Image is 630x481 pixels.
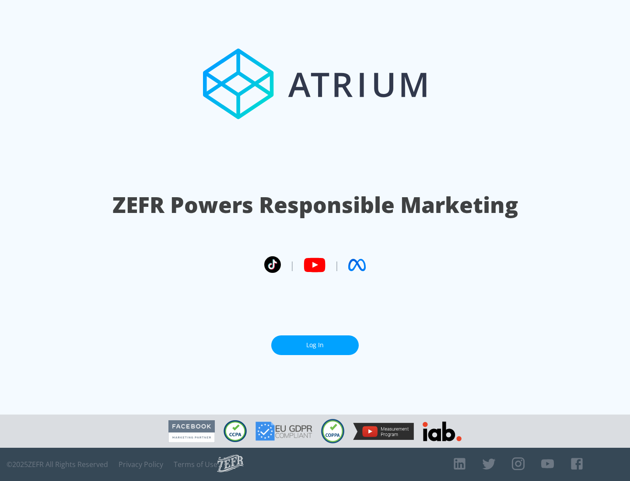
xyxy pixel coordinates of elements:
span: | [290,258,295,272]
a: Terms of Use [174,460,217,469]
span: | [334,258,339,272]
img: CCPA Compliant [224,420,247,442]
img: Facebook Marketing Partner [168,420,215,443]
img: GDPR Compliant [255,422,312,441]
img: YouTube Measurement Program [353,423,414,440]
img: COPPA Compliant [321,419,344,443]
a: Privacy Policy [119,460,163,469]
span: © 2025 ZEFR All Rights Reserved [7,460,108,469]
h1: ZEFR Powers Responsible Marketing [112,190,518,220]
img: IAB [423,422,462,441]
a: Log In [271,335,359,355]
